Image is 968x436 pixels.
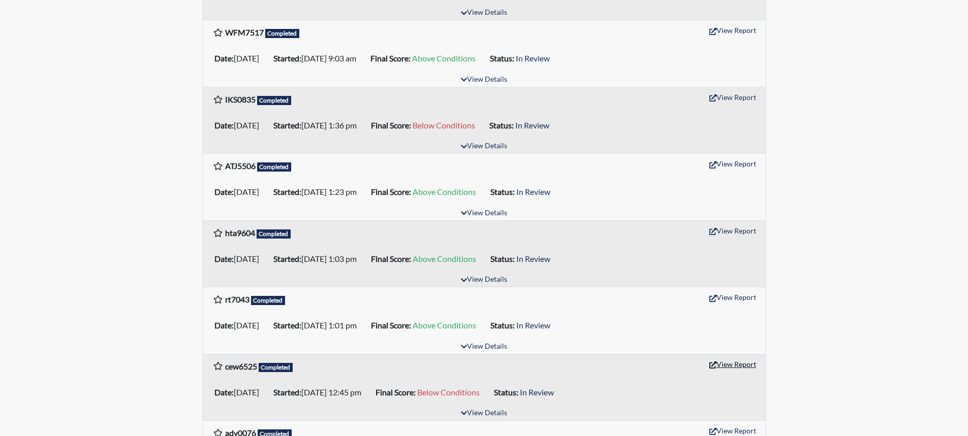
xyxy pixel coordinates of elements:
[371,254,411,263] b: Final Score:
[705,156,761,172] button: View Report
[456,6,512,20] button: View Details
[214,320,234,330] b: Date:
[214,53,234,63] b: Date:
[456,140,512,153] button: View Details
[273,53,301,63] b: Started:
[413,120,475,130] span: Below Conditions
[210,317,269,333] li: [DATE]
[225,294,249,304] b: rt7043
[251,296,286,305] span: Completed
[259,363,293,372] span: Completed
[214,187,234,196] b: Date:
[371,120,411,130] b: Final Score:
[490,53,514,63] b: Status:
[269,50,366,66] li: [DATE] 9:03 am
[371,187,411,196] b: Final Score:
[515,120,549,130] span: In Review
[520,387,554,397] span: In Review
[214,387,234,397] b: Date:
[210,50,269,66] li: [DATE]
[456,273,512,287] button: View Details
[210,384,269,400] li: [DATE]
[269,384,371,400] li: [DATE] 12:45 pm
[269,117,367,133] li: [DATE] 1:36 pm
[705,22,761,38] button: View Report
[456,207,512,220] button: View Details
[490,254,515,263] b: Status:
[705,223,761,239] button: View Report
[225,161,256,171] b: ATJ5506
[273,320,301,330] b: Started:
[210,117,269,133] li: [DATE]
[269,317,367,333] li: [DATE] 1:01 pm
[214,254,234,263] b: Date:
[371,320,411,330] b: Final Score:
[265,29,300,38] span: Completed
[210,251,269,267] li: [DATE]
[273,187,301,196] b: Started:
[413,187,476,196] span: Above Conditions
[257,162,292,172] span: Completed
[516,254,550,263] span: In Review
[225,94,256,104] b: IKS0835
[370,53,411,63] b: Final Score:
[257,96,292,105] span: Completed
[413,320,476,330] span: Above Conditions
[490,320,515,330] b: Status:
[456,73,512,87] button: View Details
[494,387,518,397] b: Status:
[705,289,761,305] button: View Report
[225,361,257,371] b: cew6525
[214,120,234,130] b: Date:
[516,187,550,196] span: In Review
[269,251,367,267] li: [DATE] 1:03 pm
[705,356,761,372] button: View Report
[210,184,269,200] li: [DATE]
[273,254,301,263] b: Started:
[456,340,512,354] button: View Details
[705,89,761,105] button: View Report
[225,27,264,37] b: WFM7517
[490,187,515,196] b: Status:
[273,120,301,130] b: Started:
[516,320,550,330] span: In Review
[225,228,255,238] b: hta9604
[376,387,416,397] b: Final Score:
[489,120,514,130] b: Status:
[269,184,367,200] li: [DATE] 1:23 pm
[257,229,291,239] span: Completed
[516,53,550,63] span: In Review
[413,254,476,263] span: Above Conditions
[456,407,512,420] button: View Details
[417,387,480,397] span: Below Conditions
[273,387,301,397] b: Started:
[412,53,476,63] span: Above Conditions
